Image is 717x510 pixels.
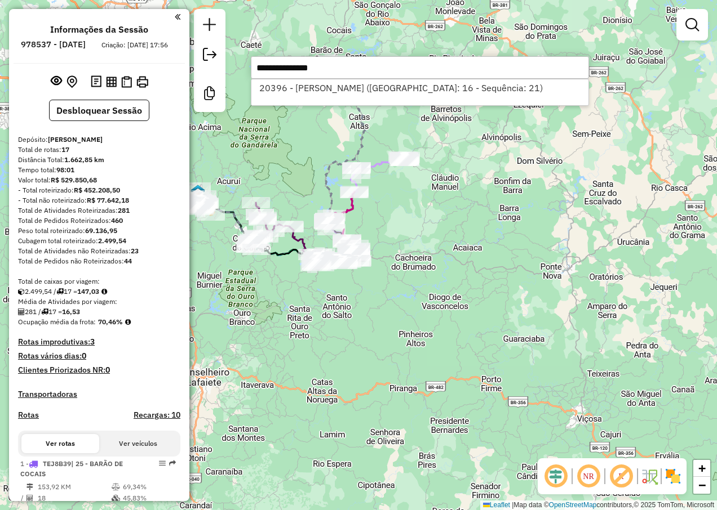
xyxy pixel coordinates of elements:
[307,254,335,266] div: Atividade não roteirizada - ARILDO ROBINSON
[82,351,86,361] strong: 0
[64,73,79,91] button: Centralizar mapa no depósito ou ponto de apoio
[134,410,180,420] h4: Recargas: 10
[681,14,703,36] a: Exibir filtros
[339,247,368,258] div: Atividade não roteirizada - COMERCIAL DIOGUENSE
[104,74,119,89] button: Visualizar relatório de Roteirização
[340,247,368,258] div: Atividade não roteirizada - BAR DO EDMUNDO
[122,493,176,504] td: 45,83%
[329,256,357,267] div: Atividade não roteirizada - SOUZA MINIMERCADO
[21,434,99,453] button: Ver rotas
[118,206,130,214] strong: 281
[99,434,177,453] button: Ver veículos
[18,195,180,205] div: - Total não roteirizado:
[698,478,706,492] span: −
[43,459,71,468] span: TEJ8B39
[327,256,356,267] div: Atividade não roteirizada - PeM NSR APARECIDA.
[18,308,25,315] i: Total de Atividades
[64,155,104,164] strong: 1.662,85 km
[111,216,123,225] strong: 460
[542,463,569,490] span: Ocultar deslocamento
[198,14,221,39] a: Nova sessão e pesquisa
[198,82,221,108] a: Criar modelo
[112,495,120,502] i: % de utilização da cubagem
[693,460,710,477] a: Zoom in
[698,461,706,475] span: +
[18,337,180,347] h4: Rotas improdutivas:
[18,145,180,155] div: Total de rotas:
[338,243,366,254] div: Atividade não roteirizada - COMER SANTA EFIGENIA
[18,175,180,185] div: Valor total:
[20,459,123,478] span: 1 -
[303,260,331,271] div: Atividade não roteirizada - </nomeFantasia><data
[175,10,180,23] a: Clique aqui para minimizar o painel
[37,481,111,493] td: 153,92 KM
[125,319,131,325] em: Média calculada utilizando a maior ocupação (%Peso ou %Cubagem) de cada rota da sessão. Rotas cro...
[483,501,510,509] a: Leaflet
[62,307,80,316] strong: 16,53
[251,79,588,96] ul: Option List
[85,226,117,235] strong: 69.136,95
[343,255,371,266] div: Atividade não roteirizada - MERC SAO JUDAS TADEU
[329,258,357,269] div: Atividade não roteirizada - Distrib Moreira
[74,186,120,194] strong: R$ 452.208,50
[18,246,180,256] div: Total de Atividades não Roteirizadas:
[21,39,86,50] h6: 978537 - [DATE]
[26,484,33,490] i: Distância Total
[693,477,710,494] a: Zoom out
[97,40,172,50] div: Criação: [DATE] 17:56
[87,196,129,204] strong: R$ 77.642,18
[18,390,180,399] h4: Transportadoras
[18,165,180,175] div: Tempo total:
[56,165,74,174] strong: 98:01
[18,135,180,145] div: Depósito:
[98,317,123,326] strong: 70,46%
[549,501,597,509] a: OpenStreetMap
[105,365,110,375] strong: 0
[18,155,180,165] div: Distância Total:
[50,24,148,35] h4: Informações da Sessão
[341,255,369,266] div: Atividade não roteirizada - HELEN MARCIAL LIMA
[51,176,97,184] strong: R$ 529.850,68
[339,246,368,257] div: Atividade não roteirizada - COMERCIAL DIOGUENSE
[18,276,180,287] div: Total de caixas por viagem:
[341,245,369,256] div: Atividade não roteirizada - OLIMPIC ESPORTES CLU
[20,459,123,478] span: | 25 - BARÃO DE COCAIS
[18,365,180,375] h4: Clientes Priorizados NR:
[18,216,180,226] div: Total de Pedidos Roteirizados:
[512,501,514,509] span: |
[26,495,33,502] i: Total de Atividades
[302,258,330,270] div: Atividade não roteirizada - REPUBLICA DO CHURRAS
[169,460,176,467] em: Rota exportada
[48,135,103,144] strong: [PERSON_NAME]
[20,493,26,504] td: /
[608,463,635,490] span: Exibir rótulo
[134,74,151,90] button: Imprimir Rotas
[124,257,132,265] strong: 44
[56,288,64,295] i: Total de rotas
[324,254,352,266] div: Atividade não roteirizada - BAR CARLAO DELIVERY
[18,351,180,361] h4: Rotas vários dias:
[18,287,180,297] div: 2.499,54 / 17 =
[18,185,180,195] div: - Total roteirizado:
[480,500,717,510] div: Map data © contributors,© 2025 TomTom, Microsoft
[159,460,166,467] em: Opções
[18,226,180,236] div: Peso total roteirizado:
[238,236,266,247] div: Atividade não roteirizada - SUP VILA IMPERIAL
[37,493,111,504] td: 18
[575,463,602,490] span: Ocultar NR
[18,410,39,420] a: Rotas
[664,467,682,485] img: Exibir/Ocultar setores
[251,79,588,96] li: [object Object]
[640,467,658,485] img: Fluxo de ruas
[18,288,25,295] i: Cubagem total roteirizado
[49,100,149,121] button: Desbloquear Sessão
[98,236,126,245] strong: 2.499,54
[112,484,120,490] i: % de utilização do peso
[48,73,64,91] button: Exibir sessão original
[18,256,180,266] div: Total de Pedidos não Roteirizados:
[77,287,99,296] strong: 147,03
[131,247,139,255] strong: 23
[18,297,180,307] div: Média de Atividades por viagem:
[119,74,134,90] button: Visualizar Romaneio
